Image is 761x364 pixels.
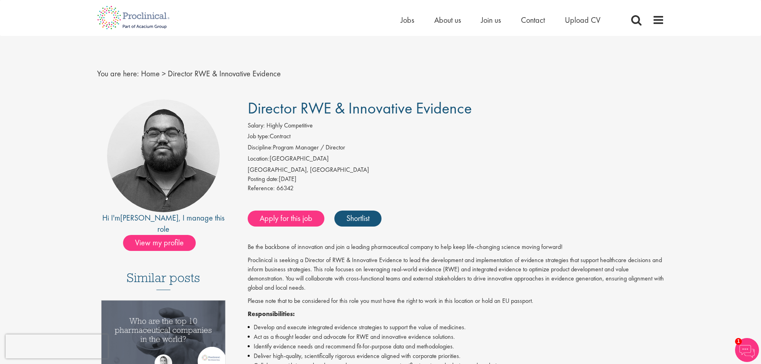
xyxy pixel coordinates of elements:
[248,175,664,184] div: [DATE]
[168,68,281,79] span: Director RWE & Innovative Evidence
[248,211,324,227] a: Apply for this job
[107,99,220,212] img: imeage of recruiter Ashley Bennett
[735,338,742,345] span: 1
[735,338,759,362] img: Chatbot
[127,271,200,290] h3: Similar posts
[248,351,664,361] li: Deliver high-quality, scientifically rigorous evidence aligned with corporate priorities.
[276,184,294,192] span: 66342
[248,322,664,332] li: Develop and execute integrated evidence strategies to support the value of medicines.
[521,15,545,25] a: Contact
[248,165,664,175] div: [GEOGRAPHIC_DATA], [GEOGRAPHIC_DATA]
[248,154,270,163] label: Location:
[248,132,664,143] li: Contract
[248,132,270,141] label: Job type:
[141,68,160,79] a: breadcrumb link
[248,175,279,183] span: Posting date:
[248,184,275,193] label: Reference:
[266,121,313,129] span: Highly Competitive
[248,143,273,152] label: Discipline:
[248,256,664,292] p: Proclinical is seeking a Director of RWE & Innovative Evidence to lead the development and implem...
[248,154,664,165] li: [GEOGRAPHIC_DATA]
[248,243,664,252] p: Be the backbone of innovation and join a leading pharmaceutical company to help keep life-changin...
[248,121,265,130] label: Salary:
[123,237,204,247] a: View my profile
[248,332,664,342] li: Act as a thought leader and advocate for RWE and innovative evidence solutions.
[97,68,139,79] span: You are here:
[434,15,461,25] a: About us
[6,334,108,358] iframe: reCAPTCHA
[248,310,295,318] strong: Responsibilities:
[120,213,179,223] a: [PERSON_NAME]
[334,211,381,227] a: Shortlist
[248,98,472,118] span: Director RWE & Innovative Evidence
[565,15,600,25] a: Upload CV
[162,68,166,79] span: >
[248,296,664,306] p: Please note that to be considered for this role you must have the right to work in this location ...
[123,235,196,251] span: View my profile
[248,342,664,351] li: Identify evidence needs and recommend fit-for-purpose data and methodologies.
[248,143,664,154] li: Program Manager / Director
[97,212,230,235] div: Hi I'm , I manage this role
[481,15,501,25] a: Join us
[401,15,414,25] a: Jobs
